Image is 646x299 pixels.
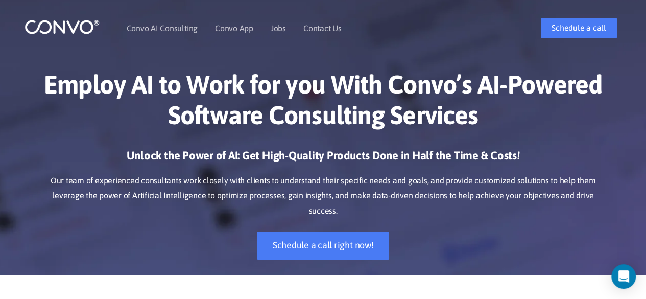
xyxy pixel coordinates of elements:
a: Jobs [271,24,286,32]
a: Schedule a call right now! [257,232,390,260]
a: Convo App [215,24,253,32]
div: Open Intercom Messenger [611,264,636,289]
h1: Employ AI to Work for you With Convo’s AI-Powered Software Consulting Services [40,69,607,138]
a: Contact Us [303,24,342,32]
a: Convo AI Consulting [127,24,198,32]
a: Schedule a call [541,18,616,38]
img: logo_1.png [25,19,100,35]
p: Our team of experienced consultants work closely with clients to understand their specific needs ... [40,173,607,219]
h3: Unlock the Power of AI: Get High-Quality Products Done in Half the Time & Costs! [40,148,607,171]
